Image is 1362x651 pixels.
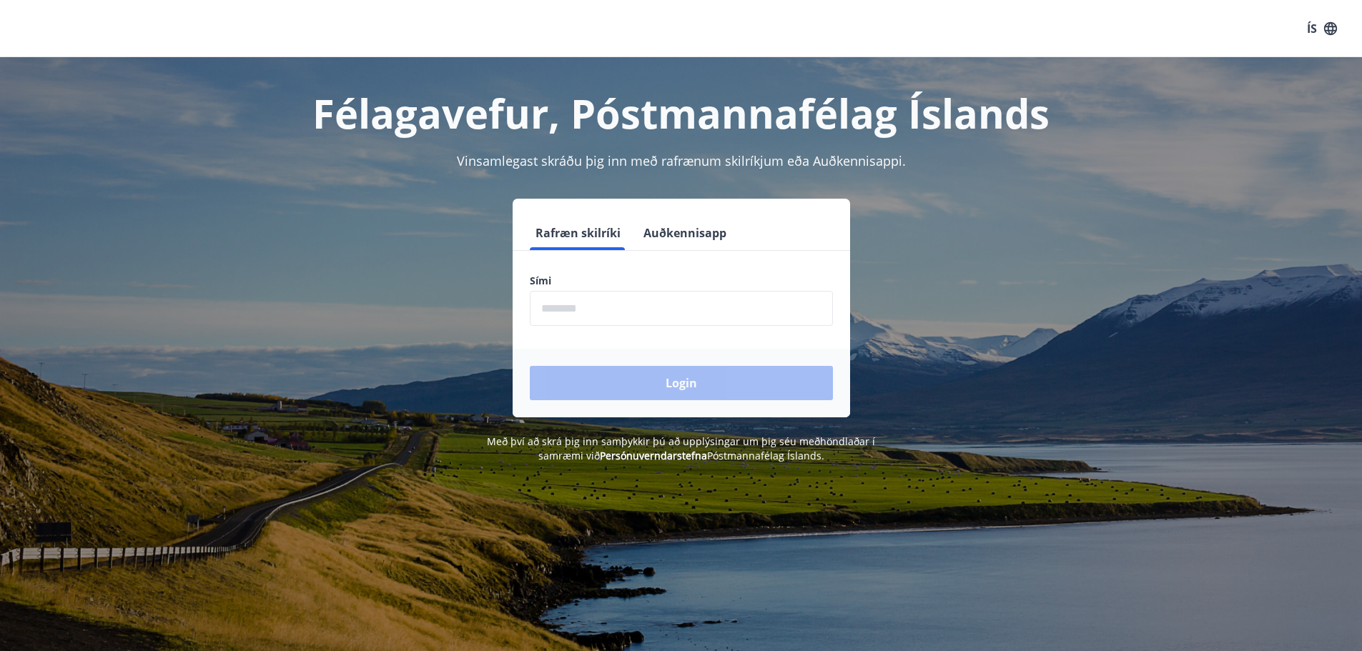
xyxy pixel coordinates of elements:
[638,216,732,250] button: Auðkennisapp
[184,86,1179,140] h1: Félagavefur, Póstmannafélag Íslands
[1299,16,1345,41] button: ÍS
[530,216,626,250] button: Rafræn skilríki
[457,152,906,169] span: Vinsamlegast skráðu þig inn með rafrænum skilríkjum eða Auðkennisappi.
[600,449,707,462] a: Persónuverndarstefna
[530,274,833,288] label: Sími
[487,434,875,462] span: Með því að skrá þig inn samþykkir þú að upplýsingar um þig séu meðhöndlaðar í samræmi við Póstman...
